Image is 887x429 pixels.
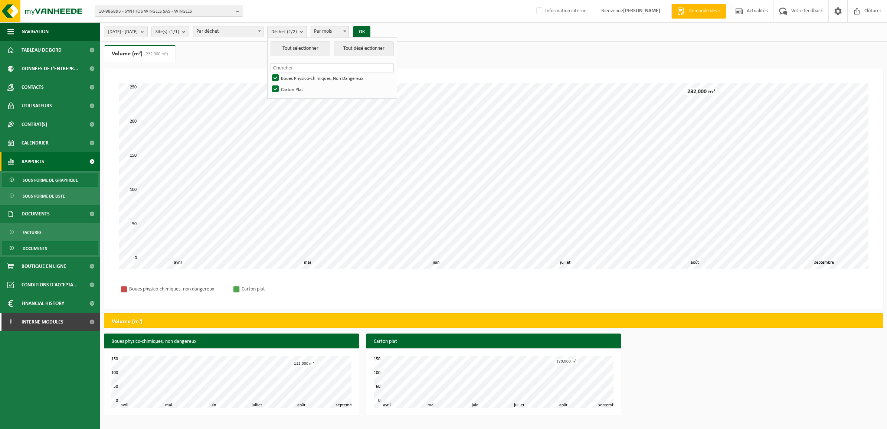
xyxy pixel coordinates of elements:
input: Chercher [271,63,393,72]
span: Financial History [22,294,64,313]
div: 232,000 m³ [685,88,717,95]
button: Site(s)(1/1) [151,26,189,37]
button: Déchet(2/2) [267,26,307,37]
a: Volume (m³) [104,45,176,62]
span: Factures [23,225,42,240]
button: Tout sélectionner [271,41,330,56]
h2: Volume (m³) [104,313,150,330]
label: Information interne [535,6,586,17]
count: (2/2) [287,29,297,34]
span: Utilisateurs [22,97,52,115]
span: Contacts [22,78,44,97]
span: Calendrier [22,134,49,152]
div: 112,000 m³ [292,361,316,367]
button: Tout désélectionner [334,41,394,56]
count: (1/1) [169,29,179,34]
a: Factures [2,225,98,239]
span: I [7,313,14,331]
div: Carton plat [242,285,338,294]
button: [DATE] - [DATE] [104,26,148,37]
div: Boues physico-chimiques, non dangereux [129,285,226,294]
span: Contrat(s) [22,115,47,134]
a: Demande devis [671,4,726,19]
span: Documents [22,205,50,223]
span: Données de l'entrepr... [22,59,78,78]
span: Site(s) [156,26,179,38]
span: Interne modules [22,313,63,331]
span: Déchet [271,26,297,38]
span: Rapports [22,152,44,171]
span: Documents [23,241,47,256]
span: Par mois [311,26,348,37]
span: Tableau de bord [22,41,62,59]
a: Documents [2,241,98,255]
span: [DATE] - [DATE] [108,26,138,38]
h3: Carton plat [366,334,621,350]
label: Carton Plat [271,84,393,95]
span: Sous forme de graphique [23,173,78,187]
span: Par déchet [193,26,264,37]
span: Sous forme de liste [23,189,65,203]
span: Navigation [22,22,49,41]
span: Par déchet [193,26,263,37]
span: Demande devis [687,7,722,15]
span: (232,000 m³) [143,52,168,56]
span: Boutique en ligne [22,257,66,276]
button: OK [353,26,370,38]
label: Boues Physico-chimiques, Non Dangereux [271,72,393,84]
span: Conditions d'accepta... [22,276,78,294]
strong: [PERSON_NAME] [623,8,660,14]
button: 10-986893 - SYNTHOS WINGLES SAS - WINGLES [95,6,243,17]
div: 120,000 m³ [554,359,578,364]
span: 10-986893 - SYNTHOS WINGLES SAS - WINGLES [99,6,233,17]
h3: Boues physico-chimiques, non dangereux [104,334,359,350]
a: Sous forme de graphique [2,173,98,187]
a: Sous forme de liste [2,189,98,203]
